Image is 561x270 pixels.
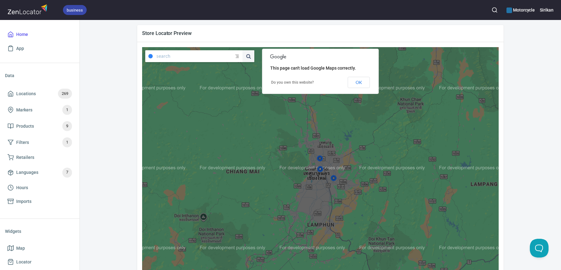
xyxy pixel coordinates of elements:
a: Filters1 [5,134,74,150]
span: 1 [62,106,72,114]
button: OK [348,77,370,88]
span: business [63,7,87,13]
span: Products [16,122,34,130]
li: Widgets [5,224,74,239]
button: color-2273A7 [506,7,512,13]
a: Locations269 [5,86,74,102]
li: Data [5,68,74,83]
a: App [5,42,74,56]
a: Retailers [5,150,74,164]
span: Store Locator Preview [142,30,499,37]
a: Markers1 [5,102,74,118]
span: App [16,45,24,52]
img: zenlocator [7,2,49,16]
a: Products9 [5,118,74,134]
span: Map [16,244,25,252]
span: Locator [16,258,31,266]
span: Home [16,31,28,38]
span: Markers [16,106,32,114]
span: Filters [16,139,29,146]
span: Hours [16,184,28,192]
input: search [156,50,235,62]
button: Search [488,3,501,17]
a: Imports [5,194,74,209]
span: 9 [62,123,72,130]
span: Languages [16,169,38,176]
div: Manage your apps [506,3,535,17]
span: Imports [16,198,31,205]
a: Do you own this website? [271,80,314,85]
a: Languages7 [5,164,74,181]
span: Locations [16,90,36,98]
div: business [63,5,87,15]
span: This page can't load Google Maps correctly. [270,66,356,71]
a: Home [5,27,74,42]
span: 7 [62,169,72,176]
a: Hours [5,181,74,195]
a: Locator [5,255,74,269]
h6: Motorcycle [506,7,535,13]
iframe: Help Scout Beacon - Open [530,239,549,258]
span: 1 [62,139,72,146]
h6: Sirikan [540,7,554,13]
span: 269 [58,90,72,97]
button: Sirikan [540,3,554,17]
span: Retailers [16,154,34,161]
a: Map [5,241,74,255]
